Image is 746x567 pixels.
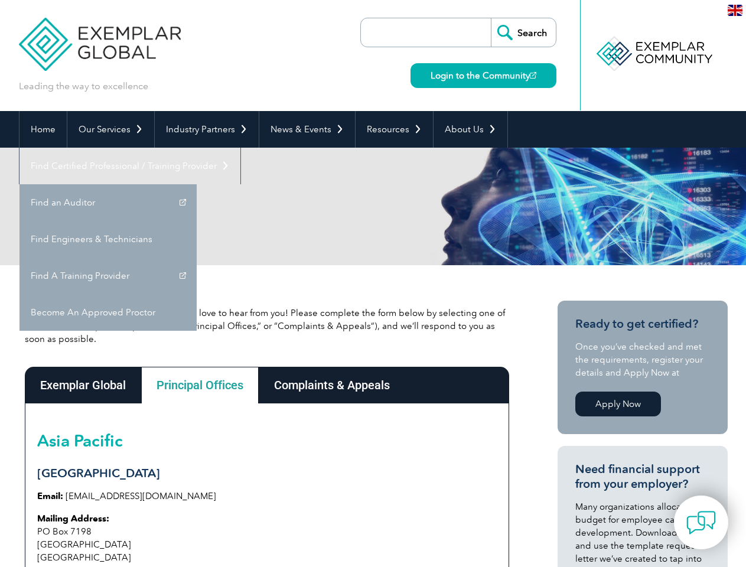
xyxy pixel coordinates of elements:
[19,294,197,331] a: Become An Approved Proctor
[37,466,497,481] h3: [GEOGRAPHIC_DATA]
[155,111,259,148] a: Industry Partners
[37,512,497,564] p: PO Box 7198 [GEOGRAPHIC_DATA] [GEOGRAPHIC_DATA]
[19,221,197,258] a: Find Engineers & Technicians
[575,340,710,379] p: Once you’ve checked and met the requirements, register your details and Apply Now at
[575,392,661,416] a: Apply Now
[356,111,433,148] a: Resources
[491,18,556,47] input: Search
[19,258,197,294] a: Find A Training Provider
[411,63,556,88] a: Login to the Community
[37,513,109,524] strong: Mailing Address:
[19,111,67,148] a: Home
[19,195,473,218] h1: Contact Us
[37,431,497,450] h2: Asia Pacific
[19,184,197,221] a: Find an Auditor
[686,508,716,537] img: contact-chat.png
[37,491,63,501] strong: Email:
[141,367,259,403] div: Principal Offices
[25,307,509,346] p: Have a question or feedback for us? We’d love to hear from you! Please complete the form below by...
[434,111,507,148] a: About Us
[575,462,710,491] h3: Need financial support from your employer?
[728,5,742,16] img: en
[25,367,141,403] div: Exemplar Global
[66,491,216,501] a: [EMAIL_ADDRESS][DOMAIN_NAME]
[575,317,710,331] h3: Ready to get certified?
[67,111,154,148] a: Our Services
[19,148,240,184] a: Find Certified Professional / Training Provider
[259,367,405,403] div: Complaints & Appeals
[19,80,148,93] p: Leading the way to excellence
[259,111,355,148] a: News & Events
[530,72,536,79] img: open_square.png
